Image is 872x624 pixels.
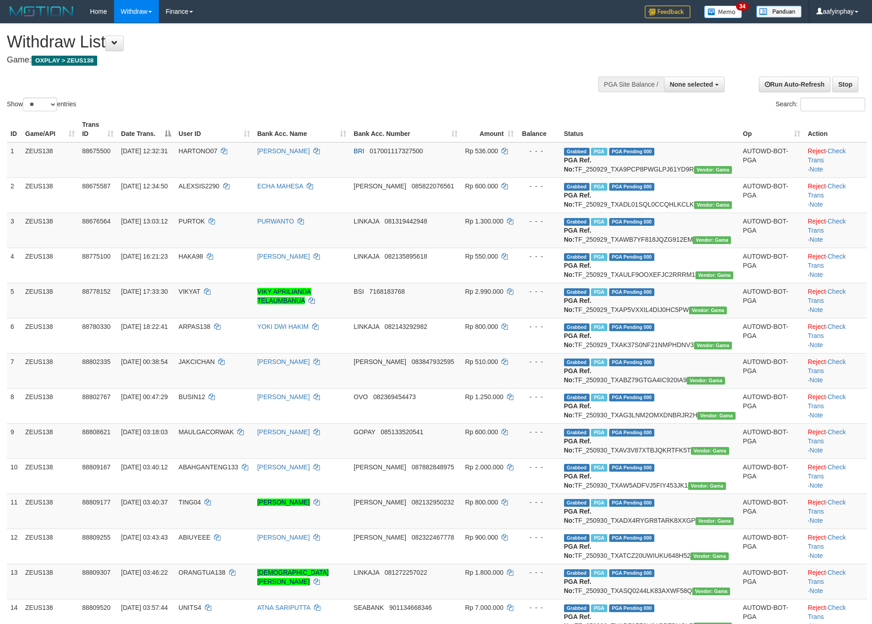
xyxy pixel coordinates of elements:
a: Reject [808,182,826,190]
td: · · [804,353,867,388]
span: Marked by aafpengsreynich [591,183,607,191]
span: 88808621 [82,428,110,436]
a: Reject [808,218,826,225]
td: · · [804,423,867,458]
td: TF_250929_TXAP5VXXIL4DIJ0HC5PW [560,283,739,318]
span: Marked by aaftanly [591,499,607,507]
span: [DATE] 16:21:23 [121,253,167,260]
td: · · [804,529,867,564]
span: Marked by aafsreyleap [591,394,607,401]
span: Copy 082132950232 to clipboard [412,499,454,506]
span: 88676564 [82,218,110,225]
span: Marked by aafchomsokheang [591,288,607,296]
td: 12 [7,529,21,564]
span: Rp 1.300.000 [465,218,503,225]
a: Check Trans [808,428,846,445]
td: AUTOWD-BOT-PGA [739,283,804,318]
div: - - - [521,533,557,542]
a: YOKI DWI HAKIM [257,323,309,330]
a: [PERSON_NAME] [257,393,310,400]
a: ATNA SARIPUTTA [257,604,310,611]
span: [PERSON_NAME] [354,499,406,506]
td: · · [804,388,867,423]
span: 34 [736,2,748,10]
span: Copy 082369454473 to clipboard [373,393,416,400]
td: AUTOWD-BOT-PGA [739,564,804,599]
span: Rp 2.990.000 [465,288,503,295]
span: 88809177 [82,499,110,506]
label: Show entries [7,98,76,111]
a: Note [809,517,823,524]
h1: Withdraw List [7,33,572,51]
span: PURTOK [178,218,205,225]
a: Reject [808,358,826,365]
b: PGA Ref. No: [564,156,591,173]
div: - - - [521,463,557,472]
a: [PERSON_NAME] [257,253,310,260]
td: ZEUS138 [21,353,78,388]
span: Vendor URL: https://trx31.1velocity.biz [697,412,736,420]
td: · · [804,318,867,353]
span: HARTONO07 [178,147,217,155]
span: Copy 081272257022 to clipboard [385,569,427,576]
a: PURWANTO [257,218,294,225]
a: [PERSON_NAME] [257,499,310,506]
span: 88775100 [82,253,110,260]
th: Date Trans.: activate to sort column descending [117,116,175,142]
span: [DATE] 03:18:03 [121,428,167,436]
span: Vendor URL: https://trx31.1velocity.biz [694,342,732,349]
span: Rp 1.250.000 [465,393,503,400]
span: [DATE] 12:32:31 [121,147,167,155]
a: Check Trans [808,147,846,164]
a: Run Auto-Refresh [759,77,830,92]
span: Copy 087882848975 to clipboard [412,463,454,471]
div: - - - [521,392,557,401]
td: · · [804,458,867,494]
span: 88809167 [82,463,110,471]
span: Grabbed [564,429,590,437]
span: Copy 085133520541 to clipboard [381,428,423,436]
a: Note [809,201,823,208]
span: [PERSON_NAME] [354,182,406,190]
td: 5 [7,283,21,318]
a: Check Trans [808,393,846,410]
div: - - - [521,217,557,226]
b: PGA Ref. No: [564,437,591,454]
td: AUTOWD-BOT-PGA [739,213,804,248]
span: PGA Pending [609,534,655,542]
a: Note [809,447,823,454]
a: Note [809,341,823,348]
span: [DATE] 18:22:41 [121,323,167,330]
td: 6 [7,318,21,353]
th: Amount: activate to sort column ascending [461,116,517,142]
td: ZEUS138 [21,529,78,564]
a: Reject [808,253,826,260]
td: TF_250930_TXASQ0244LK83AXWF58Q [560,564,739,599]
th: Game/API: activate to sort column ascending [21,116,78,142]
td: ZEUS138 [21,564,78,599]
td: AUTOWD-BOT-PGA [739,423,804,458]
td: 9 [7,423,21,458]
div: - - - [521,427,557,437]
span: Copy 7168183768 to clipboard [369,288,405,295]
div: - - - [521,252,557,261]
b: PGA Ref. No: [564,543,591,559]
a: [PERSON_NAME] [257,428,310,436]
a: Reject [808,499,826,506]
a: Reject [808,604,826,611]
span: 88780330 [82,323,110,330]
td: ZEUS138 [21,388,78,423]
th: Status [560,116,739,142]
div: - - - [521,498,557,507]
span: PGA Pending [609,253,655,261]
span: PGA Pending [609,323,655,331]
b: PGA Ref. No: [564,367,591,384]
span: Marked by aafnoeunsreypich [591,253,607,261]
a: Reject [808,147,826,155]
div: - - - [521,357,557,366]
td: TF_250929_TXADL01SQL0CCQHLKCLK [560,177,739,213]
span: [PERSON_NAME] [354,534,406,541]
span: [DATE] 13:03:12 [121,218,167,225]
a: [PERSON_NAME] [257,147,310,155]
span: PGA Pending [609,499,655,507]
